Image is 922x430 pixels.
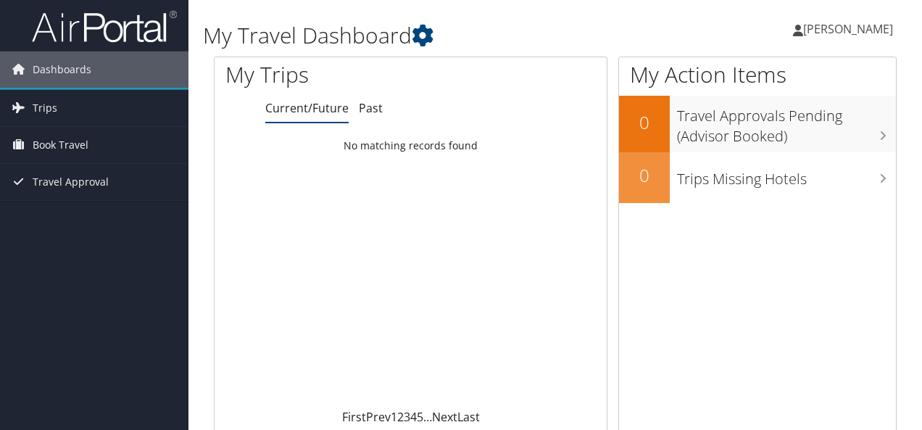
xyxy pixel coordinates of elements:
[410,409,417,425] a: 4
[417,409,423,425] a: 5
[33,127,88,163] span: Book Travel
[391,409,397,425] a: 1
[397,409,404,425] a: 2
[803,21,893,37] span: [PERSON_NAME]
[359,100,383,116] a: Past
[32,9,177,44] img: airportal-logo.png
[33,90,57,126] span: Trips
[423,409,432,425] span: …
[225,59,433,90] h1: My Trips
[677,162,896,189] h3: Trips Missing Hotels
[619,163,670,188] h2: 0
[793,7,908,51] a: [PERSON_NAME]
[33,51,91,88] span: Dashboards
[619,152,896,203] a: 0Trips Missing Hotels
[619,59,896,90] h1: My Action Items
[33,164,109,200] span: Travel Approval
[619,110,670,135] h2: 0
[215,133,607,159] td: No matching records found
[432,409,457,425] a: Next
[366,409,391,425] a: Prev
[457,409,480,425] a: Last
[342,409,366,425] a: First
[265,100,349,116] a: Current/Future
[619,96,896,152] a: 0Travel Approvals Pending (Advisor Booked)
[404,409,410,425] a: 3
[203,20,673,51] h1: My Travel Dashboard
[677,99,896,146] h3: Travel Approvals Pending (Advisor Booked)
